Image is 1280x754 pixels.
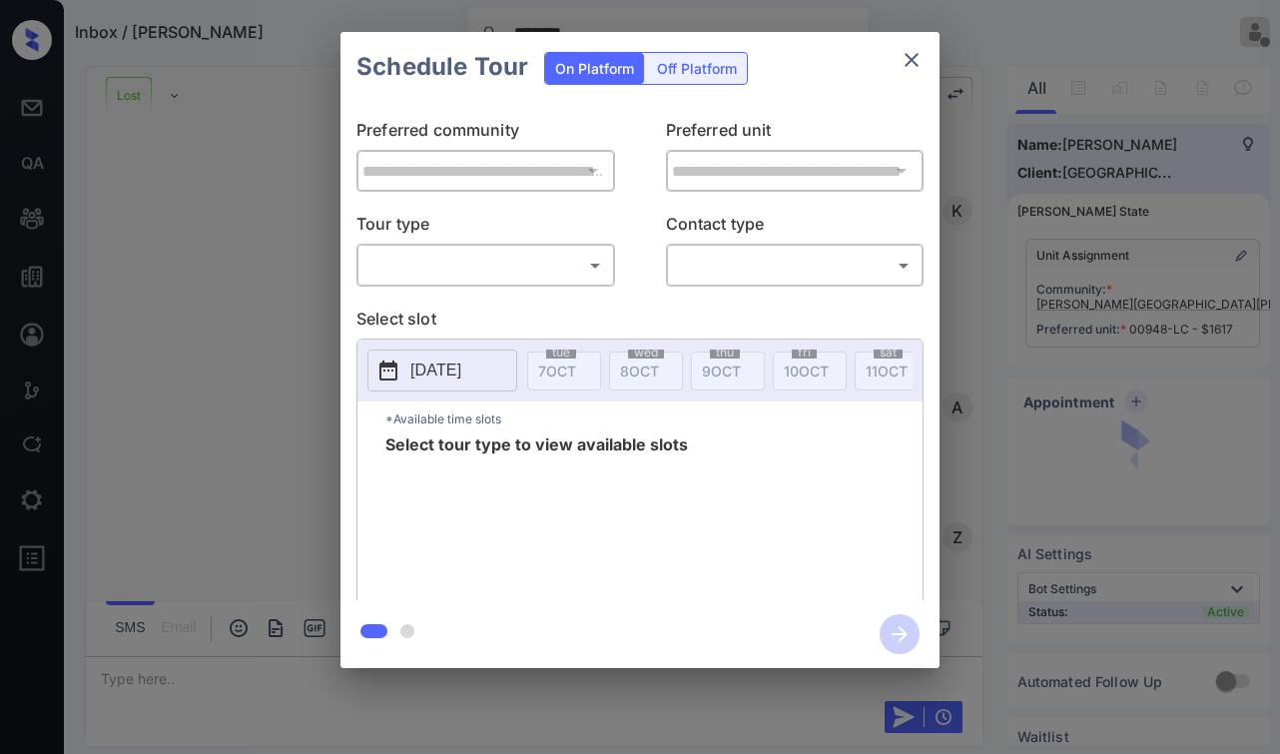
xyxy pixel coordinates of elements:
[666,118,925,150] p: Preferred unit
[410,359,461,382] p: [DATE]
[356,307,924,339] p: Select slot
[892,40,932,80] button: close
[367,350,517,391] button: [DATE]
[545,53,644,84] div: On Platform
[340,32,544,102] h2: Schedule Tour
[385,436,688,596] span: Select tour type to view available slots
[385,401,923,436] p: *Available time slots
[666,212,925,244] p: Contact type
[647,53,747,84] div: Off Platform
[356,118,615,150] p: Preferred community
[356,212,615,244] p: Tour type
